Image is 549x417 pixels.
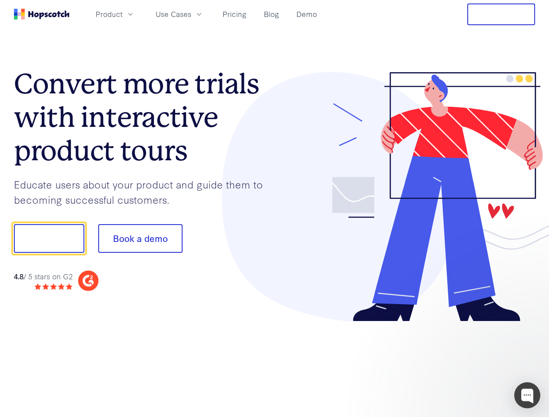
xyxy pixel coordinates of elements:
button: Book a demo [98,224,183,253]
button: Use Cases [150,7,209,21]
span: Product [96,9,123,20]
a: Blog [260,7,283,21]
p: Educate users about your product and guide them to becoming successful customers. [14,177,275,207]
a: Pricing [219,7,250,21]
button: Product [90,7,140,21]
h1: Convert more trials with interactive product tours [14,67,275,167]
button: Show me! [14,224,84,253]
span: Use Cases [156,9,191,20]
div: / 5 stars on G2 [14,271,73,282]
a: Home [14,9,70,20]
a: Demo [293,7,320,21]
strong: 4.8 [14,271,23,281]
button: Free Trial [467,3,535,25]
